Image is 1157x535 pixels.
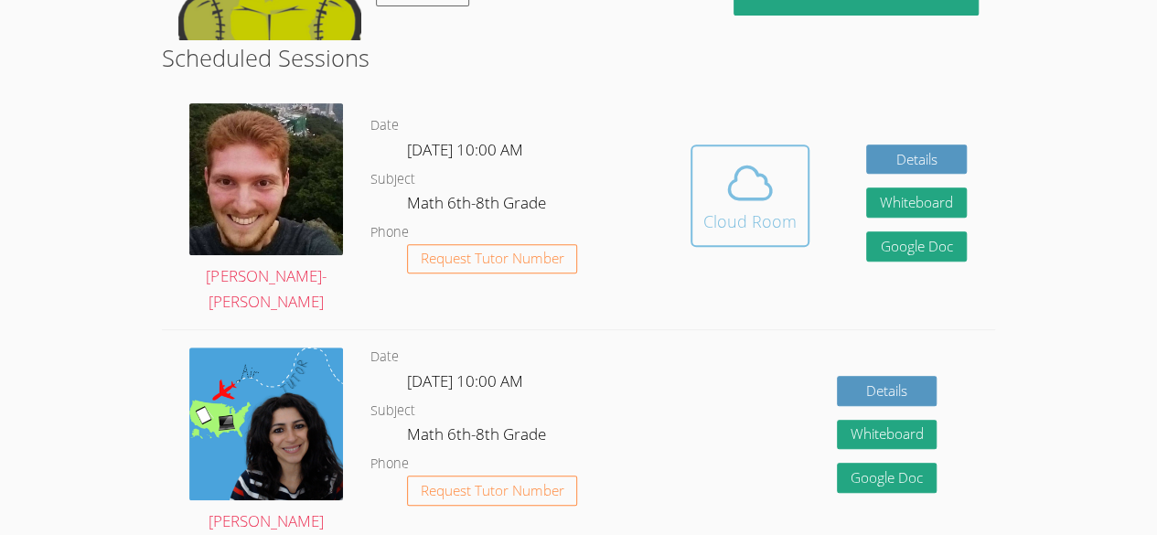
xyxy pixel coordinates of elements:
dt: Date [370,346,399,369]
div: Cloud Room [703,209,797,234]
dt: Subject [370,400,415,423]
h2: Scheduled Sessions [162,40,995,75]
a: Details [866,144,967,175]
dt: Subject [370,168,415,191]
dt: Phone [370,221,409,244]
dd: Math 6th-8th Grade [407,190,550,221]
span: [DATE] 10:00 AM [407,139,523,160]
span: Request Tutor Number [421,484,564,498]
button: Whiteboard [866,187,967,218]
dd: Math 6th-8th Grade [407,422,550,453]
img: air%20tutor%20avatar.png [189,348,343,501]
a: [PERSON_NAME] [189,348,343,535]
span: [DATE] 10:00 AM [407,370,523,391]
a: [PERSON_NAME]-[PERSON_NAME] [189,103,343,316]
button: Request Tutor Number [407,476,578,506]
dt: Date [370,114,399,137]
a: Google Doc [866,231,967,262]
a: Google Doc [837,463,937,493]
span: Request Tutor Number [421,251,564,265]
dt: Phone [370,453,409,476]
img: avatar.png [189,103,343,254]
button: Request Tutor Number [407,244,578,274]
button: Whiteboard [837,420,937,450]
button: Cloud Room [691,144,809,247]
a: Details [837,376,937,406]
